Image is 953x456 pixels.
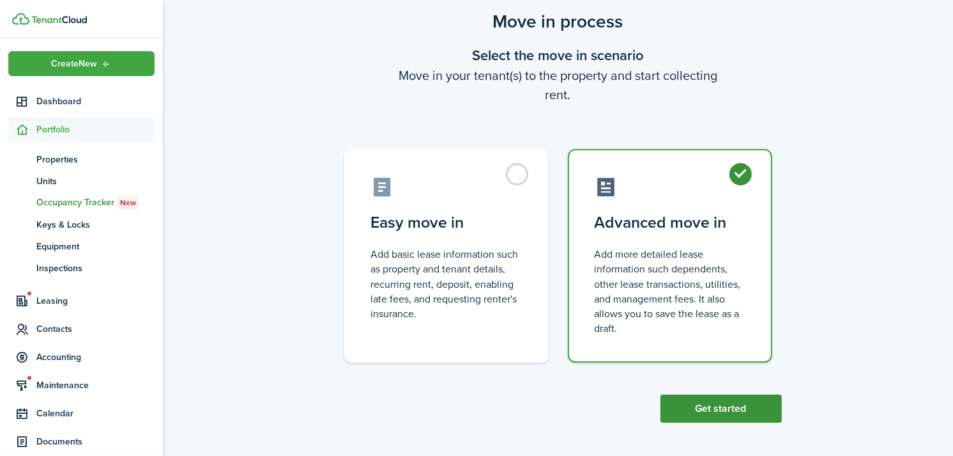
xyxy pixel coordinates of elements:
[36,123,155,136] span: Portfolio
[8,148,155,170] a: Properties
[31,16,87,24] img: TenantCloud
[36,407,155,420] span: Calendar
[36,153,155,166] span: Properties
[120,197,136,208] span: New
[335,8,782,35] scenario-title: Move in process
[12,13,29,25] img: TenantCloud
[8,51,155,76] button: Open menu
[371,247,522,321] control-radio-card-description: Add basic lease information such as property and tenant details, recurring rent, deposit, enablin...
[8,192,155,214] a: Occupancy TrackerNew
[335,66,782,104] wizard-step-header-description: Move in your tenant(s) to the property and start collecting rent.
[660,395,782,423] button: Get started
[36,350,155,364] span: Accounting
[371,211,522,234] control-radio-card-title: Easy move in
[36,435,155,448] span: Documents
[8,257,155,279] a: Inspections
[36,240,155,253] span: Equipment
[36,294,155,308] span: Leasing
[8,89,155,114] a: Dashboard
[36,262,155,275] span: Inspections
[8,214,155,235] a: Keys & Locks
[36,196,155,210] span: Occupancy Tracker
[52,59,98,68] span: Create New
[36,218,155,232] span: Keys & Locks
[8,170,155,192] a: Units
[335,45,782,66] wizard-step-header-title: Select the move in scenario
[36,175,155,188] span: Units
[36,379,155,392] span: Maintenance
[8,235,155,257] a: Equipment
[595,211,745,234] control-radio-card-title: Advanced move in
[36,95,155,108] span: Dashboard
[36,322,155,336] span: Contacts
[595,247,745,336] control-radio-card-description: Add more detailed lease information such dependents, other lease transactions, utilities, and man...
